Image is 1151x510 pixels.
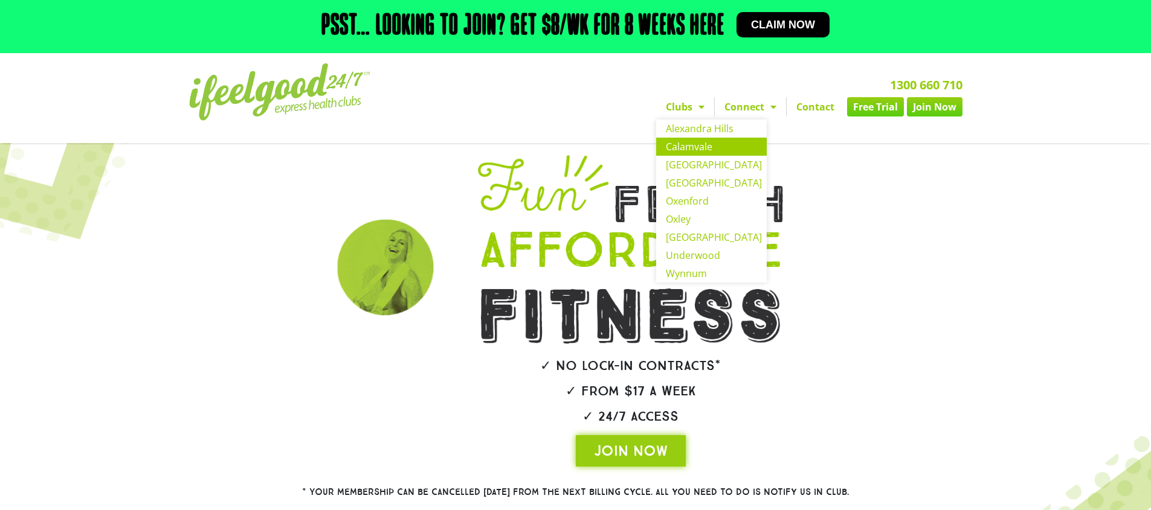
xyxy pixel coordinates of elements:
[656,156,767,174] a: [GEOGRAPHIC_DATA]
[656,246,767,264] a: Underwood
[656,138,767,156] a: Calamvale
[656,174,767,192] a: [GEOGRAPHIC_DATA]
[751,19,815,30] span: Claim now
[656,210,767,228] a: Oxley
[656,264,767,282] a: Wynnum
[656,228,767,246] a: [GEOGRAPHIC_DATA]
[444,384,817,398] h2: ✓ From $17 a week
[656,120,767,282] ul: Clubs
[907,97,962,116] a: Join Now
[259,488,893,497] h2: * Your membership can be cancelled [DATE] from the next billing cycle. All you need to do is noti...
[656,120,767,138] a: Alexandra Hills
[787,97,844,116] a: Contact
[656,97,714,116] a: Clubs
[444,410,817,423] h2: ✓ 24/7 Access
[594,441,668,461] span: JOIN NOW
[464,97,962,116] nav: Menu
[847,97,904,116] a: Free Trial
[715,97,786,116] a: Connect
[576,435,686,467] a: JOIN NOW
[444,359,817,372] h2: ✓ No lock-in contracts*
[890,77,962,93] a: 1300 660 710
[321,12,724,41] h2: Psst… Looking to join? Get $8/wk for 8 weeks here
[737,12,830,37] a: Claim now
[656,192,767,210] a: Oxenford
